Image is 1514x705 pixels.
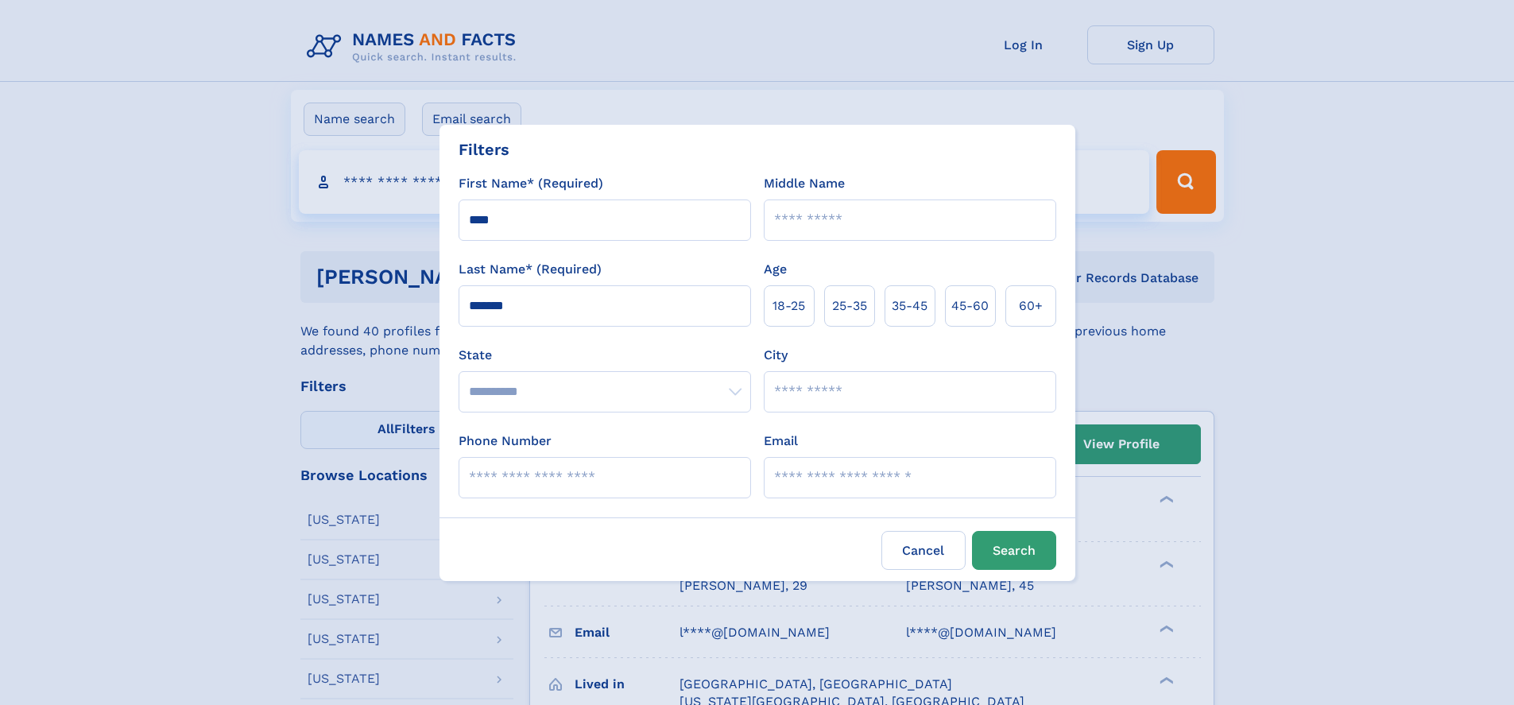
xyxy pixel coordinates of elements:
div: Filters [459,138,509,161]
label: City [764,346,788,365]
span: 35‑45 [892,296,927,316]
label: Cancel [881,531,966,570]
button: Search [972,531,1056,570]
span: 18‑25 [772,296,805,316]
span: 25‑35 [832,296,867,316]
label: First Name* (Required) [459,174,603,193]
label: Email [764,432,798,451]
label: State [459,346,751,365]
label: Middle Name [764,174,845,193]
label: Phone Number [459,432,552,451]
span: 45‑60 [951,296,989,316]
span: 60+ [1019,296,1043,316]
label: Age [764,260,787,279]
label: Last Name* (Required) [459,260,602,279]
